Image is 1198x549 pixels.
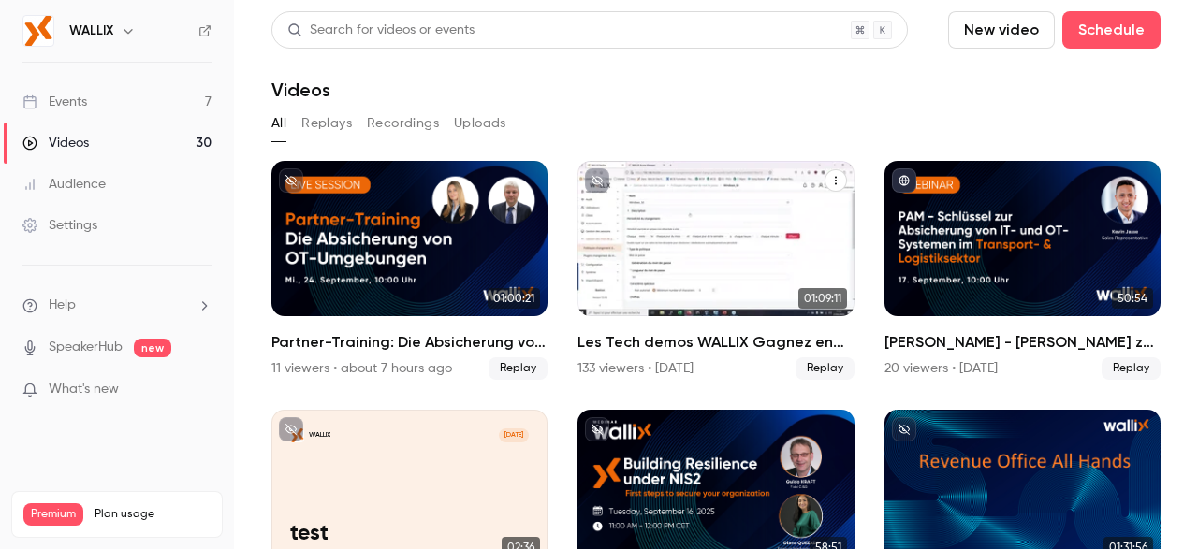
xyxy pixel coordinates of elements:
[798,288,847,309] span: 01:09:11
[948,11,1055,49] button: New video
[892,417,916,441] button: unpublished
[577,359,694,378] div: 133 viewers • [DATE]
[884,161,1161,380] li: PAM - Schlüssel zur Absicherung von IT- und OT-Systemen im Transport- & Logistiksektor
[488,288,540,309] span: 01:00:21
[577,331,854,354] h2: Les Tech demos WALLIX Gagnez en efficacité opérationnelle avec WALLIX [PERSON_NAME]
[279,168,303,193] button: unpublished
[287,21,475,40] div: Search for videos or events
[22,93,87,111] div: Events
[884,359,998,378] div: 20 viewers • [DATE]
[454,108,506,138] button: Uploads
[271,331,548,354] h2: Partner-Training: Die Absicherung von OT-Umgebungen mit WALLIX
[49,296,76,315] span: Help
[1102,357,1161,380] span: Replay
[23,16,53,46] img: WALLIX
[499,428,530,442] span: [DATE]
[884,331,1161,354] h2: [PERSON_NAME] - [PERSON_NAME] zur Absicherung von IT- und OT-Systemen im Transport- & Logistiksektor
[279,417,303,441] button: unpublished
[49,380,119,399] span: What's new
[22,175,106,194] div: Audience
[367,108,439,138] button: Recordings
[1112,288,1153,309] span: 50:54
[22,216,97,235] div: Settings
[884,161,1161,380] a: 50:54[PERSON_NAME] - [PERSON_NAME] zur Absicherung von IT- und OT-Systemen im Transport- & Logist...
[301,108,352,138] button: Replays
[1062,11,1161,49] button: Schedule
[95,507,211,522] span: Plan usage
[271,161,548,380] li: Partner-Training: Die Absicherung von OT-Umgebungen mit WALLIX
[22,296,212,315] li: help-dropdown-opener
[271,11,1161,538] section: Videos
[290,522,529,547] p: test
[271,108,286,138] button: All
[489,357,548,380] span: Replay
[892,168,916,193] button: published
[23,503,83,526] span: Premium
[134,339,171,357] span: new
[585,168,609,193] button: unpublished
[271,79,330,101] h1: Videos
[189,382,212,398] iframe: Noticeable Trigger
[22,134,89,152] div: Videos
[796,357,855,380] span: Replay
[585,417,609,441] button: unpublished
[577,161,854,380] a: 01:09:11Les Tech demos WALLIX Gagnez en efficacité opérationnelle avec WALLIX [PERSON_NAME]133 vi...
[271,359,452,378] div: 11 viewers • about 7 hours ago
[309,430,330,440] p: WALLIX
[271,161,548,380] a: 01:00:21Partner-Training: Die Absicherung von OT-Umgebungen mit WALLIX11 viewers • about 7 hours ...
[577,161,854,380] li: Les Tech demos WALLIX Gagnez en efficacité opérationnelle avec WALLIX PAM
[69,22,113,40] h6: WALLIX
[49,338,123,357] a: SpeakerHub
